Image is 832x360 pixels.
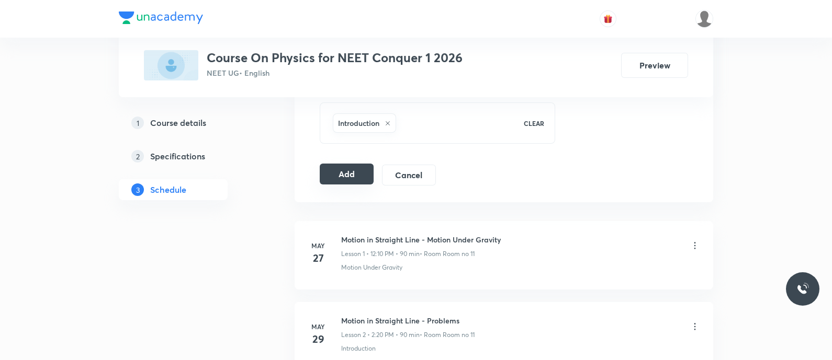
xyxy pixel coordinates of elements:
p: • Room Room no 11 [420,249,475,259]
p: Lesson 2 • 2:20 PM • 90 min [341,330,420,340]
h6: May [308,322,329,331]
h6: Motion in Straight Line - Motion Under Gravity [341,234,501,245]
h5: Course details [150,117,206,129]
img: P Antony [695,10,713,28]
p: 3 [131,183,144,196]
img: Company Logo [119,11,203,24]
button: Add [320,164,374,184]
p: 1 [131,117,144,129]
img: avatar [603,14,613,24]
a: 1Course details [119,112,261,133]
p: Introduction [341,344,376,353]
h6: Introduction [338,118,379,129]
button: avatar [600,10,616,27]
img: ttu [796,283,809,295]
button: Preview [621,53,688,78]
p: 2 [131,150,144,162]
h4: 27 [308,250,329,266]
h5: Schedule [150,183,186,196]
a: 2Specifications [119,146,261,167]
p: CLEAR [524,119,544,128]
img: C3EDFED5-3A61-463D-985A-D7E1FD61E8ED_plus.png [144,50,198,80]
a: Company Logo [119,11,203,27]
h5: Specifications [150,150,205,162]
p: Motion Under Gravity [341,263,402,272]
h6: Motion in Straight Line - Problems [341,315,475,326]
h4: 29 [308,331,329,347]
button: Cancel [382,165,436,185]
p: • Room Room no 11 [420,330,475,340]
p: NEET UG • English [207,67,463,78]
h3: Course On Physics for NEET Conquer 1 2026 [207,50,463,65]
p: Lesson 1 • 12:10 PM • 90 min [341,249,420,259]
h6: May [308,241,329,250]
